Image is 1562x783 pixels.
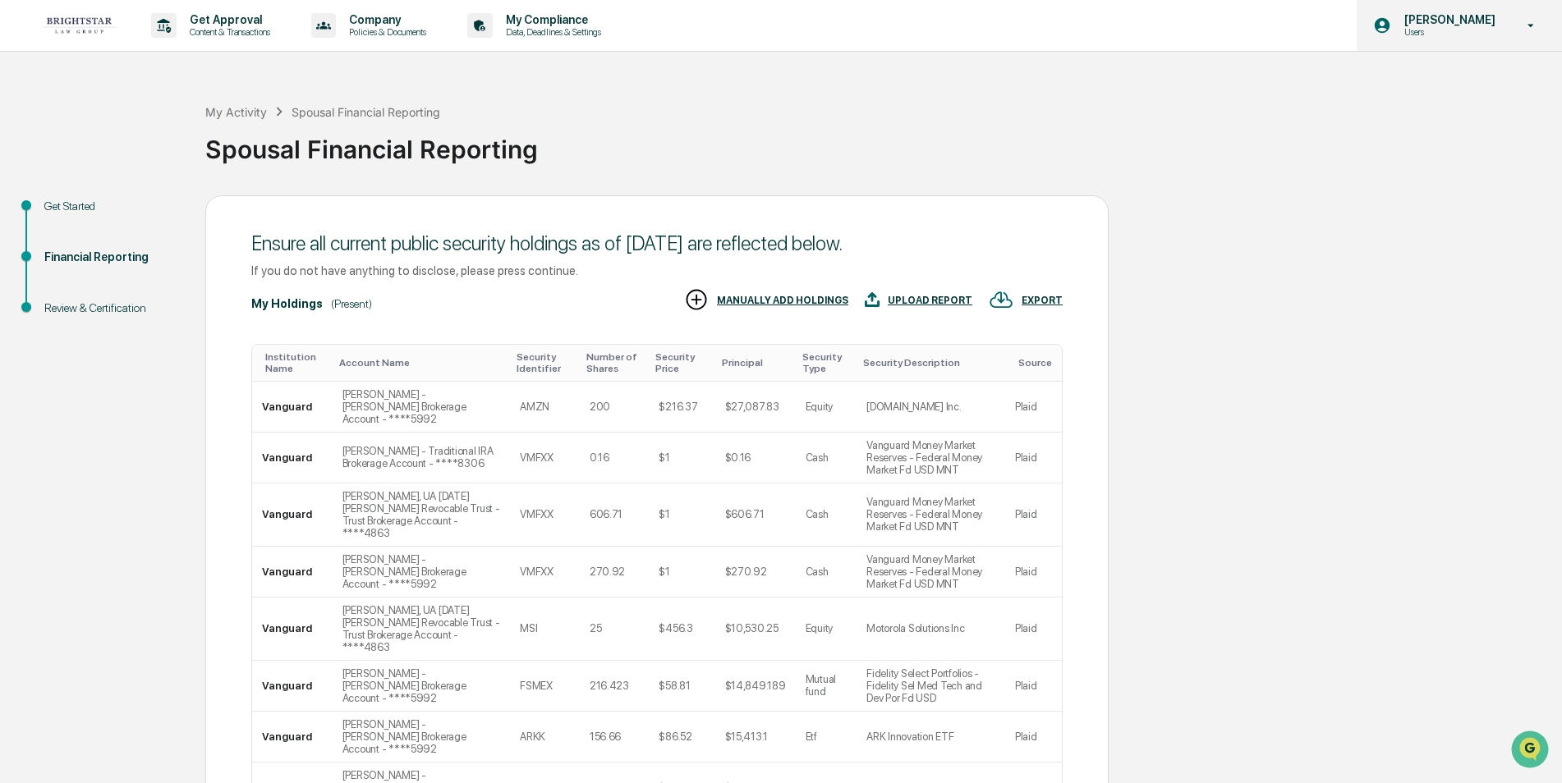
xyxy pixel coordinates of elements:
p: My Compliance [493,13,609,26]
td: VMFXX [510,547,580,598]
td: [PERSON_NAME] - [PERSON_NAME] Brokerage Account - ****5992 [333,712,511,762]
td: ARK Innovation ETF [857,712,1005,762]
div: Toggle SortBy [517,351,573,374]
p: Policies & Documents [336,26,434,38]
td: 216.423 [580,661,650,712]
button: Start new chat [279,130,299,150]
span: Data Lookup [33,238,103,254]
td: Equity [796,382,857,433]
td: $456.3 [649,598,714,661]
span: Preclearance [33,207,106,223]
td: Vanguard [252,433,333,483]
p: Company [336,13,434,26]
td: 606.71 [580,483,650,547]
td: Plaid [1005,483,1062,547]
td: [PERSON_NAME], UA [DATE] [PERSON_NAME] Revocable Trust - Trust Brokerage Account - ****4863 [333,598,511,661]
td: Vanguard [252,547,333,598]
div: Get Started [44,198,179,215]
td: Vanguard Money Market Reserves - Federal Money Market Fd USD MNT [857,547,1005,598]
td: Cash [796,433,857,483]
td: $10,530.25 [715,598,796,661]
div: 🖐️ [16,208,30,222]
td: Vanguard [252,598,333,661]
div: Review & Certification [44,300,179,317]
td: $58.81 [649,661,714,712]
td: Vanguard Money Market Reserves - Federal Money Market Fd USD MNT [857,483,1005,547]
img: logo [39,16,118,34]
td: Vanguard [252,661,333,712]
td: Cash [796,483,857,547]
div: If you do not have anything to disclose, please press continue. [251,263,1063,277]
td: Fidelity Select Portfolios - Fidelity Sel Med Tech and Dev Por Fd USD [857,661,1005,712]
a: Powered byPylon [116,277,199,291]
td: $270.92 [715,547,796,598]
img: UPLOAD REPORT [865,287,880,312]
td: Etf [796,712,857,762]
td: 0.16 [580,433,650,483]
p: Users [1391,26,1504,38]
iframe: Open customer support [1509,729,1554,773]
a: 🔎Data Lookup [10,231,110,261]
div: UPLOAD REPORT [888,295,972,306]
img: EXPORT [989,287,1013,312]
td: Motorola Solutions Inc [857,598,1005,661]
td: [PERSON_NAME] - Traditional IRA Brokerage Account - ****8306 [333,433,511,483]
td: Plaid [1005,433,1062,483]
p: Data, Deadlines & Settings [493,26,609,38]
td: $1 [649,547,714,598]
div: MANUALLY ADD HOLDINGS [717,295,848,306]
td: $86.52 [649,712,714,762]
td: $15,413.1 [715,712,796,762]
div: EXPORT [1022,295,1063,306]
td: ARKK [510,712,580,762]
td: Plaid [1005,712,1062,762]
td: 200 [580,382,650,433]
div: Financial Reporting [44,249,179,266]
td: [PERSON_NAME] - [PERSON_NAME] Brokerage Account - ****5992 [333,661,511,712]
div: Spousal Financial Reporting [205,121,1554,164]
div: Start new chat [56,126,269,142]
div: Toggle SortBy [655,351,708,374]
div: Toggle SortBy [722,357,789,369]
td: $27,087.83 [715,382,796,433]
div: (Present) [331,297,372,310]
td: 270.92 [580,547,650,598]
td: Mutual fund [796,661,857,712]
td: Vanguard [252,483,333,547]
td: Cash [796,547,857,598]
p: How can we help? [16,34,299,61]
p: Content & Transactions [177,26,278,38]
td: Plaid [1005,598,1062,661]
td: $1 [649,433,714,483]
td: $1 [649,483,714,547]
td: $0.16 [715,433,796,483]
td: MSI [510,598,580,661]
td: Plaid [1005,382,1062,433]
p: Get Approval [177,13,278,26]
div: Spousal Financial Reporting [292,105,440,119]
div: Toggle SortBy [586,351,643,374]
div: Toggle SortBy [802,351,851,374]
span: Attestations [136,207,204,223]
div: 🔎 [16,240,30,253]
td: VMFXX [510,483,580,547]
img: 1746055101610-c473b297-6a78-478c-a979-82029cc54cd1 [16,126,46,155]
a: 🗄️Attestations [113,200,210,230]
td: FSMEX [510,661,580,712]
a: 🖐️Preclearance [10,200,113,230]
td: [PERSON_NAME] - [PERSON_NAME] Brokerage Account - ****5992 [333,547,511,598]
div: Ensure all current public security holdings as of [DATE] are reflected below. [251,231,1063,255]
td: [PERSON_NAME] - [PERSON_NAME] Brokerage Account - ****5992 [333,382,511,433]
td: $216.37 [649,382,714,433]
div: We're offline, we'll be back soon [56,142,214,155]
td: Vanguard [252,712,333,762]
td: AMZN [510,382,580,433]
td: 25 [580,598,650,661]
td: Plaid [1005,661,1062,712]
div: Toggle SortBy [339,357,504,369]
div: My Holdings [251,297,323,310]
img: MANUALLY ADD HOLDINGS [684,287,709,312]
div: 🗄️ [119,208,132,222]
